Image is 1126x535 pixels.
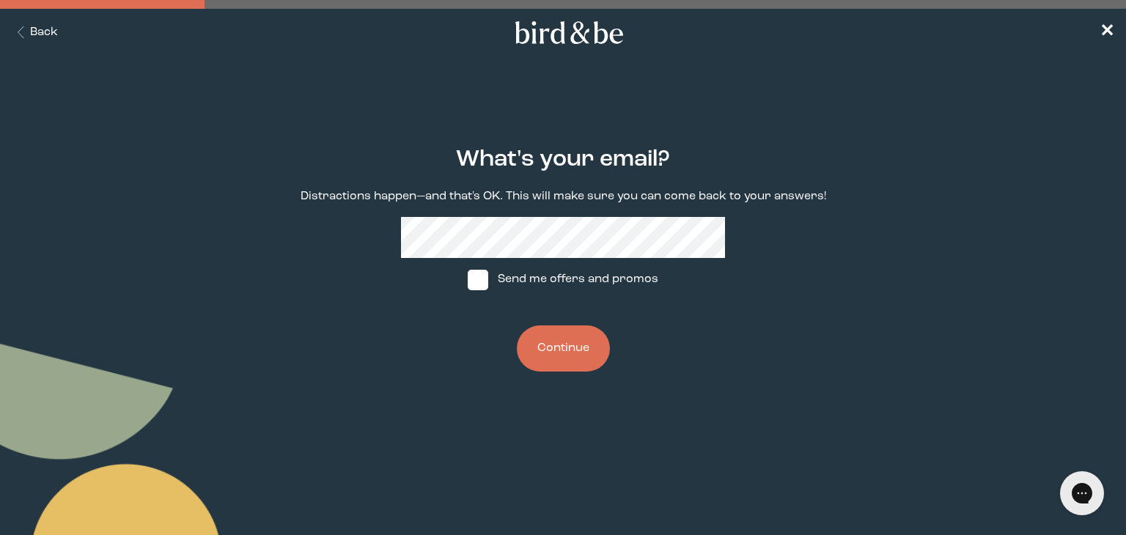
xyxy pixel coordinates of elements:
[517,325,610,372] button: Continue
[456,143,670,177] h2: What's your email?
[1100,20,1114,45] a: ✕
[454,258,672,302] label: Send me offers and promos
[301,188,826,205] p: Distractions happen—and that's OK. This will make sure you can come back to your answers!
[1100,23,1114,41] span: ✕
[1053,466,1111,520] iframe: Gorgias live chat messenger
[12,24,58,41] button: Back Button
